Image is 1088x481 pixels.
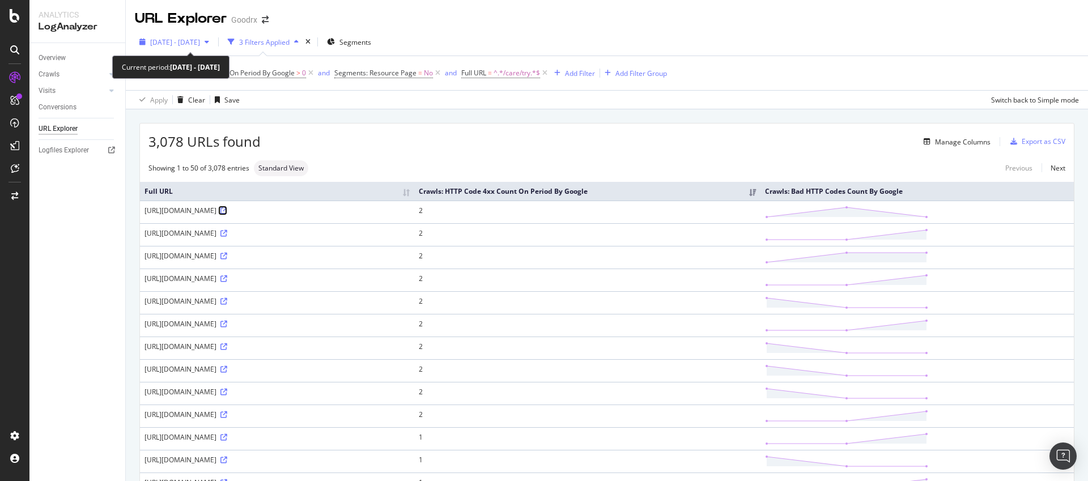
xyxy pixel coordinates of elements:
[144,206,410,215] div: [URL][DOMAIN_NAME]
[258,165,304,172] span: Standard View
[262,16,269,24] div: arrow-right-arrow-left
[39,123,78,135] div: URL Explorer
[414,337,760,359] td: 2
[144,455,410,465] div: [URL][DOMAIN_NAME]
[600,66,667,80] button: Add Filter Group
[39,69,106,80] a: Crawls
[39,123,117,135] a: URL Explorer
[144,432,410,442] div: [URL][DOMAIN_NAME]
[144,274,410,283] div: [URL][DOMAIN_NAME]
[488,68,492,78] span: =
[414,201,760,223] td: 2
[144,410,410,419] div: [URL][DOMAIN_NAME]
[461,68,486,78] span: Full URL
[296,68,300,78] span: >
[150,37,200,47] span: [DATE] - [DATE]
[144,296,410,306] div: [URL][DOMAIN_NAME]
[144,364,410,374] div: [URL][DOMAIN_NAME]
[135,33,214,51] button: [DATE] - [DATE]
[148,132,261,151] span: 3,078 URLs found
[445,68,457,78] div: and
[418,68,422,78] span: =
[122,61,220,74] div: Current period:
[224,95,240,105] div: Save
[210,91,240,109] button: Save
[414,246,760,269] td: 2
[231,14,257,25] div: Goodrx
[170,62,220,72] b: [DATE] - [DATE]
[173,91,205,109] button: Clear
[445,67,457,78] button: and
[414,382,760,405] td: 2
[760,182,1074,201] th: Crawls: Bad HTTP Codes Count By Google
[254,160,308,176] div: neutral label
[919,135,991,148] button: Manage Columns
[148,163,249,173] div: Showing 1 to 50 of 3,078 entries
[1049,442,1077,470] div: Open Intercom Messenger
[239,37,290,47] div: 3 Filters Applied
[615,69,667,78] div: Add Filter Group
[414,182,760,201] th: Crawls: HTTP Code 4xx Count On Period By Google: activate to sort column ascending
[39,85,106,97] a: Visits
[1022,137,1065,146] div: Export as CSV
[1042,160,1065,176] a: Next
[39,52,117,64] a: Overview
[318,68,330,78] div: and
[424,65,433,81] span: No
[334,68,416,78] span: Segments: Resource Page
[414,269,760,291] td: 2
[140,182,414,201] th: Full URL: activate to sort column ascending
[39,20,116,33] div: LogAnalyzer
[39,85,56,97] div: Visits
[987,91,1079,109] button: Switch back to Simple mode
[188,95,205,105] div: Clear
[39,101,76,113] div: Conversions
[135,9,227,28] div: URL Explorer
[414,359,760,382] td: 2
[414,314,760,337] td: 2
[39,144,117,156] a: Logfiles Explorer
[414,427,760,450] td: 1
[135,91,168,109] button: Apply
[302,65,306,81] span: 0
[494,65,540,81] span: ^.*/care/try.*$
[39,69,59,80] div: Crawls
[39,9,116,20] div: Analytics
[414,450,760,473] td: 1
[991,95,1079,105] div: Switch back to Simple mode
[144,228,410,238] div: [URL][DOMAIN_NAME]
[414,405,760,427] td: 2
[318,67,330,78] button: and
[39,101,117,113] a: Conversions
[935,137,991,147] div: Manage Columns
[1006,133,1065,151] button: Export as CSV
[39,52,66,64] div: Overview
[39,144,89,156] div: Logfiles Explorer
[414,291,760,314] td: 2
[322,33,376,51] button: Segments
[303,36,313,48] div: times
[144,251,410,261] div: [URL][DOMAIN_NAME]
[565,69,595,78] div: Add Filter
[150,95,168,105] div: Apply
[144,387,410,397] div: [URL][DOMAIN_NAME]
[144,319,410,329] div: [URL][DOMAIN_NAME]
[414,223,760,246] td: 2
[339,37,371,47] span: Segments
[144,342,410,351] div: [URL][DOMAIN_NAME]
[550,66,595,80] button: Add Filter
[223,33,303,51] button: 3 Filters Applied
